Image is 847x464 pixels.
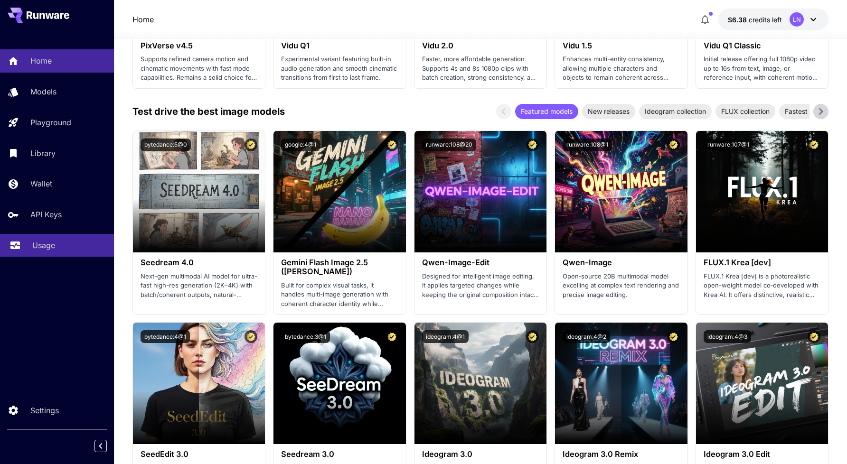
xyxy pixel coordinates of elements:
h3: Gemini Flash Image 2.5 ([PERSON_NAME]) [281,258,398,276]
button: Certified Model – Vetted for best performance and includes a commercial license. [245,330,257,343]
button: $6.37683LN [718,9,828,30]
p: Enhances multi-entity consistency, allowing multiple characters and objects to remain coherent ac... [563,55,680,83]
button: bytedance:5@0 [141,139,191,151]
h3: PixVerse v4.5 [141,41,258,50]
p: Designed for intelligent image editing, it applies targeted changes while keeping the original co... [422,272,539,300]
span: New releases [582,106,635,116]
h3: Ideogram 3.0 Edit [704,450,821,459]
button: Certified Model – Vetted for best performance and includes a commercial license. [526,139,539,151]
button: Certified Model – Vetted for best performance and includes a commercial license. [667,139,680,151]
span: $6.38 [728,16,749,24]
div: Featured models [515,104,578,119]
button: Certified Model – Vetted for best performance and includes a commercial license. [245,139,257,151]
a: Home [132,14,154,25]
h3: Qwen-Image [563,258,680,267]
h3: FLUX.1 Krea [dev] [704,258,821,267]
p: Wallet [30,178,52,189]
img: alt [133,131,265,252]
p: API Keys [30,209,62,220]
h3: Vidu Q1 [281,41,398,50]
button: Certified Model – Vetted for best performance and includes a commercial license. [808,139,820,151]
div: FLUX collection [715,104,775,119]
div: LN [790,12,804,27]
button: google:4@1 [281,139,320,151]
p: Faster, more affordable generation. Supports 4s and 8s 1080p clips with batch creation, strong co... [422,55,539,83]
button: runware:108@20 [422,139,476,151]
div: New releases [582,104,635,119]
button: bytedance:3@1 [281,330,330,343]
div: $6.37683 [728,15,782,25]
span: Fastest models [779,106,838,116]
button: ideogram:4@3 [704,330,751,343]
img: alt [414,131,547,252]
img: alt [696,323,828,444]
img: alt [555,323,687,444]
h3: SeedEdit 3.0 [141,450,258,459]
div: Ideogram collection [639,104,712,119]
h3: Seedream 3.0 [281,450,398,459]
span: Featured models [515,106,578,116]
p: Next-gen multimodal AI model for ultra-fast high-res generation (2K–4K) with batch/coherent outpu... [141,272,258,300]
img: alt [414,323,547,444]
img: alt [133,323,265,444]
p: Test drive the best image models [132,104,285,119]
span: FLUX collection [715,106,775,116]
h3: Ideogram 3.0 [422,450,539,459]
img: alt [273,131,406,252]
p: Library [30,148,56,159]
button: Certified Model – Vetted for best performance and includes a commercial license. [667,330,680,343]
button: Certified Model – Vetted for best performance and includes a commercial license. [386,330,398,343]
p: Models [30,86,56,97]
nav: breadcrumb [132,14,154,25]
button: runware:107@1 [704,139,753,151]
h3: Vidu 2.0 [422,41,539,50]
button: ideogram:4@2 [563,330,610,343]
button: ideogram:4@1 [422,330,469,343]
p: FLUX.1 Krea [dev] is a photorealistic open-weight model co‑developed with Krea AI. It offers dist... [704,272,821,300]
span: Ideogram collection [639,106,712,116]
button: Collapse sidebar [94,440,107,452]
p: Settings [30,405,59,416]
button: Certified Model – Vetted for best performance and includes a commercial license. [386,139,398,151]
p: Open‑source 20B multimodal model excelling at complex text rendering and precise image editing. [563,272,680,300]
h3: Ideogram 3.0 Remix [563,450,680,459]
p: Built for complex visual tasks, it handles multi-image generation with coherent character identit... [281,281,398,309]
h3: Seedream 4.0 [141,258,258,267]
p: Usage [32,240,55,251]
button: bytedance:4@1 [141,330,190,343]
button: runware:108@1 [563,139,612,151]
img: alt [696,131,828,252]
h3: Vidu Q1 Classic [704,41,821,50]
p: Playground [30,117,71,128]
div: Collapse sidebar [102,437,114,455]
div: Fastest models [779,104,838,119]
p: Supports refined camera motion and cinematic movements with fast mode capabilities. Remains a sol... [141,55,258,83]
h3: Qwen-Image-Edit [422,258,539,267]
p: Initial release offering full 1080p video up to 16s from text, image, or reference input, with co... [704,55,821,83]
img: alt [555,131,687,252]
span: credits left [749,16,782,24]
img: alt [273,323,406,444]
p: Experimental variant featuring built-in audio generation and smooth cinematic transitions from fi... [281,55,398,83]
h3: Vidu 1.5 [563,41,680,50]
p: Home [30,55,52,66]
button: Certified Model – Vetted for best performance and includes a commercial license. [808,330,820,343]
button: Certified Model – Vetted for best performance and includes a commercial license. [526,330,539,343]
